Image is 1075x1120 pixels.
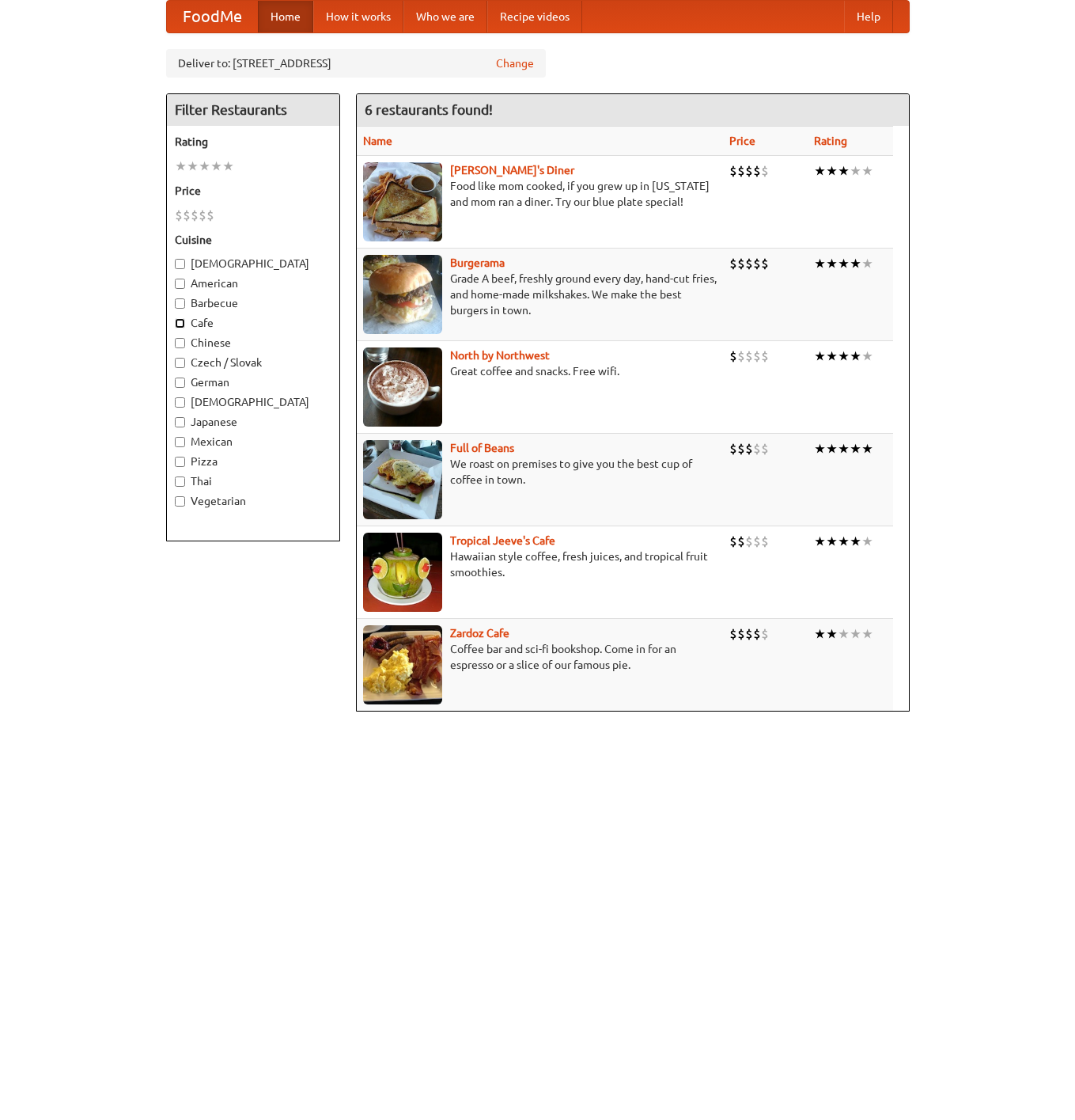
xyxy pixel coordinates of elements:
[838,533,850,550] li: ★
[175,414,331,430] label: Japanese
[175,318,185,328] input: Cafe
[175,358,185,368] input: Czech / Slovak
[861,440,873,457] li: ★
[175,207,183,224] li: $
[729,347,737,365] li: $
[175,437,185,447] input: Mexican
[363,549,717,580] p: Hawaiian style coffee, fresh juices, and tropical fruit smoothies.
[363,440,442,519] img: beans.jpg
[737,625,745,643] li: $
[313,1,403,32] a: How it works
[363,178,717,210] p: Food like mom cooked, if you grew up in [US_STATE] and mom ran a diner. Try our blue plate special!
[175,298,185,309] input: Barbecue
[403,1,487,32] a: Who we are
[753,533,761,550] li: $
[363,271,717,318] p: Grade A beef, freshly ground every day, hand-cut fries, and home-made milkshakes. We make the bes...
[729,533,737,550] li: $
[745,347,753,365] li: $
[745,625,753,643] li: $
[450,164,574,177] a: [PERSON_NAME]'s Diner
[450,627,509,640] a: Zardoz Cafe
[450,256,505,269] a: Burgerama
[814,255,826,272] li: ★
[753,440,761,457] li: $
[753,255,761,272] li: $
[745,255,753,272] li: $
[363,162,442,241] img: sallys.jpg
[729,135,755,147] a: Price
[838,162,850,180] li: ★
[175,374,331,390] label: German
[814,135,847,147] a: Rating
[737,162,745,180] li: $
[175,259,185,269] input: [DEMOGRAPHIC_DATA]
[850,533,861,550] li: ★
[745,440,753,457] li: $
[175,496,185,507] input: Vegetarian
[850,162,861,180] li: ★
[861,533,873,550] li: ★
[258,1,313,32] a: Home
[729,162,737,180] li: $
[175,397,185,408] input: [DEMOGRAPHIC_DATA]
[175,279,185,289] input: American
[729,255,737,272] li: $
[175,473,331,489] label: Thai
[175,493,331,509] label: Vegetarian
[191,207,199,224] li: $
[761,162,769,180] li: $
[838,625,850,643] li: ★
[737,347,745,365] li: $
[175,183,331,199] h5: Price
[826,533,838,550] li: ★
[753,347,761,365] li: $
[175,434,331,450] label: Mexican
[199,158,210,175] li: ★
[861,255,873,272] li: ★
[814,347,826,365] li: ★
[737,440,745,457] li: $
[729,440,737,457] li: $
[753,162,761,180] li: $
[761,533,769,550] li: $
[850,440,861,457] li: ★
[175,295,331,311] label: Barbecue
[175,335,331,351] label: Chinese
[175,275,331,291] label: American
[745,533,753,550] li: $
[175,454,331,469] label: Pizza
[199,207,206,224] li: $
[450,349,550,362] a: North by Northwest
[737,533,745,550] li: $
[222,158,234,175] li: ★
[838,347,850,365] li: ★
[206,207,214,224] li: $
[175,394,331,410] label: [DEMOGRAPHIC_DATA]
[850,255,861,272] li: ★
[450,534,555,547] b: Tropical Jeeve's Cafe
[850,625,861,643] li: ★
[838,440,850,457] li: ★
[365,102,493,117] ng-pluralize: 6 restaurants found!
[175,158,187,175] li: ★
[167,94,339,126] h4: Filter Restaurants
[745,162,753,180] li: $
[363,363,717,379] p: Great coffee and snacks. Free wifi.
[861,347,873,365] li: ★
[363,456,717,488] p: We roast on premises to give you the best cup of coffee in town.
[814,162,826,180] li: ★
[450,442,514,454] b: Full of Beans
[761,347,769,365] li: $
[175,355,331,370] label: Czech / Slovak
[175,417,185,427] input: Japanese
[729,625,737,643] li: $
[363,625,442,704] img: zardoz.jpg
[175,315,331,331] label: Cafe
[187,158,199,175] li: ★
[826,255,838,272] li: ★
[487,1,582,32] a: Recipe videos
[826,162,838,180] li: ★
[826,625,838,643] li: ★
[363,255,442,334] img: burgerama.jpg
